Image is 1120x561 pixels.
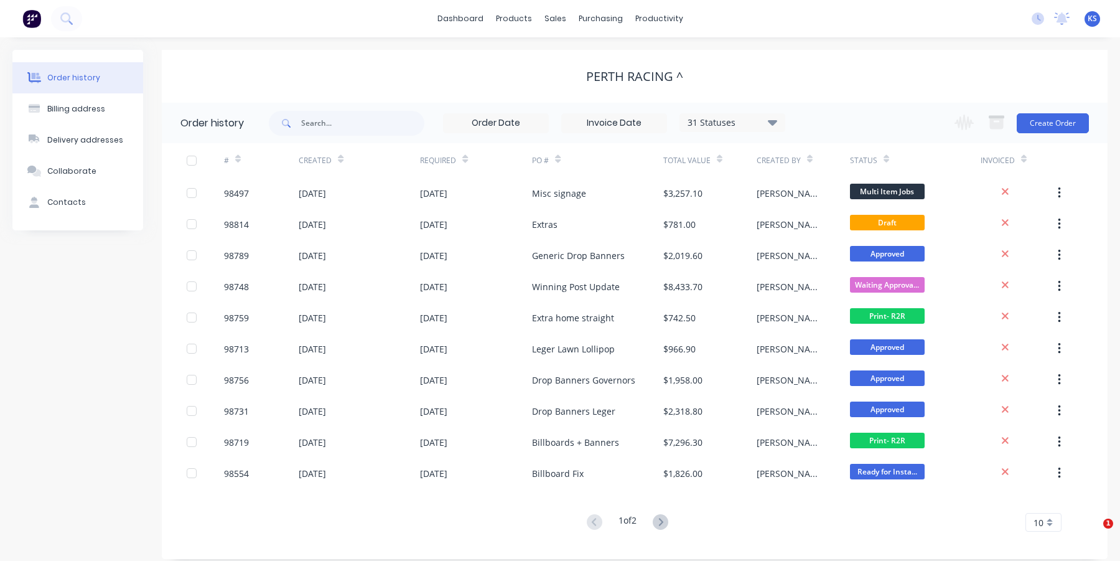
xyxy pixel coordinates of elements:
span: 10 [1034,516,1043,529]
div: Collaborate [47,166,96,177]
button: Collaborate [12,156,143,187]
div: Extra home straight [532,311,614,324]
div: [DATE] [420,342,447,356]
div: [DATE] [420,405,447,418]
input: Invoice Date [562,114,666,133]
div: Billboard Fix [532,467,584,480]
div: [DATE] [299,218,326,231]
span: KS [1088,13,1097,24]
div: [PERSON_NAME] [757,218,825,231]
div: $2,019.60 [663,249,702,262]
div: # [224,155,229,166]
div: $742.50 [663,311,696,324]
div: 1 of 2 [618,514,637,532]
div: Leger Lawn Lollipop [532,342,615,356]
div: Created By [757,155,801,166]
div: Billing address [47,103,105,115]
div: PO # [532,143,663,177]
div: Status [850,155,877,166]
div: Perth Racing ^ [586,69,683,84]
span: Approved [850,339,925,355]
div: [DATE] [299,374,326,387]
div: Required [420,143,532,177]
div: Drop Banners Governors [532,374,635,387]
div: $3,257.10 [663,187,702,200]
div: [DATE] [420,467,447,480]
div: $966.90 [663,342,696,356]
div: [DATE] [420,218,447,231]
div: productivity [629,9,689,28]
div: [DATE] [299,467,326,480]
span: Draft [850,215,925,230]
div: [PERSON_NAME] [757,374,825,387]
button: Contacts [12,187,143,218]
div: [PERSON_NAME] [757,436,825,449]
div: $8,433.70 [663,280,702,293]
div: [DATE] [420,249,447,262]
div: Delivery addresses [47,134,123,146]
div: $1,958.00 [663,374,702,387]
div: [DATE] [420,374,447,387]
div: Status [850,143,981,177]
div: [DATE] [420,436,447,449]
div: Order history [47,72,100,83]
div: # [224,143,299,177]
div: [PERSON_NAME] [757,467,825,480]
div: $781.00 [663,218,696,231]
span: Approved [850,402,925,417]
iframe: Intercom live chat [1078,519,1108,549]
button: Delivery addresses [12,125,143,156]
div: sales [538,9,572,28]
span: Multi Item Jobs [850,184,925,199]
div: Billboards + Banners [532,436,619,449]
div: Required [420,155,456,166]
div: 98789 [224,249,249,262]
div: PO # [532,155,549,166]
div: $7,296.30 [663,436,702,449]
a: dashboard [431,9,490,28]
div: Winning Post Update [532,280,620,293]
span: Ready for Insta... [850,464,925,479]
div: 98719 [224,436,249,449]
div: Order history [180,116,244,131]
div: Total Value [663,155,711,166]
div: [DATE] [420,187,447,200]
div: Misc signage [532,187,586,200]
div: [DATE] [299,405,326,418]
div: 31 Statuses [680,116,785,130]
button: Create Order [1017,113,1089,133]
div: [PERSON_NAME] [757,311,825,324]
div: [DATE] [299,187,326,200]
div: $1,826.00 [663,467,702,480]
div: $2,318.80 [663,405,702,418]
div: [DATE] [299,436,326,449]
div: Created By [757,143,850,177]
span: Print- R2R [850,308,925,324]
div: 98756 [224,374,249,387]
img: Factory [22,9,41,28]
div: 98713 [224,342,249,356]
input: Search... [301,111,424,136]
div: Invoiced [981,155,1015,166]
button: Order history [12,62,143,93]
div: Extras [532,218,558,231]
div: [PERSON_NAME] [757,249,825,262]
div: [DATE] [420,311,447,324]
div: purchasing [572,9,629,28]
div: [DATE] [299,249,326,262]
div: 98554 [224,467,249,480]
input: Order Date [444,114,548,133]
div: [DATE] [299,311,326,324]
div: Contacts [47,197,86,208]
div: products [490,9,538,28]
div: 98497 [224,187,249,200]
div: [PERSON_NAME] [757,405,825,418]
div: Generic Drop Banners [532,249,625,262]
div: Total Value [663,143,757,177]
div: [PERSON_NAME] [757,187,825,200]
button: Billing address [12,93,143,125]
div: [DATE] [299,342,326,356]
span: Waiting Approva... [850,277,925,293]
div: Created [299,143,420,177]
div: Created [299,155,332,166]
